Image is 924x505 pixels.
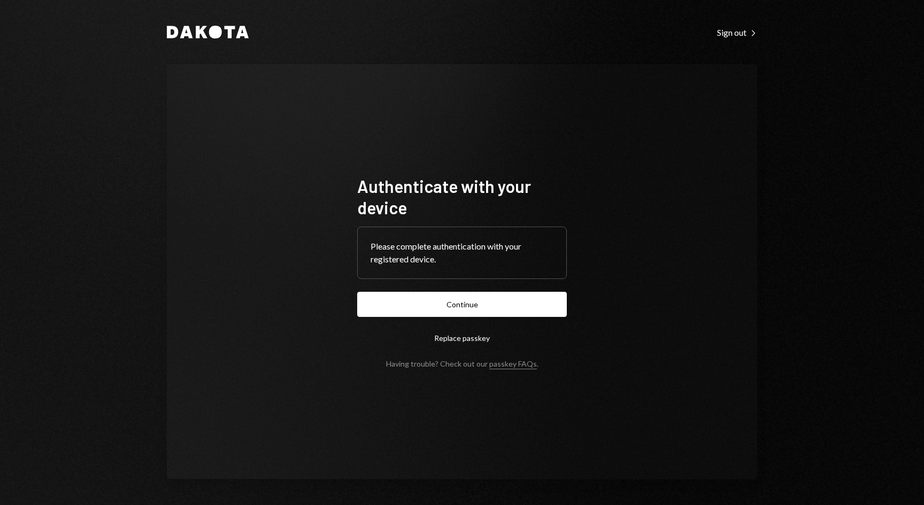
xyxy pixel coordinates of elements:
[386,359,538,368] div: Having trouble? Check out our .
[357,175,567,218] h1: Authenticate with your device
[717,26,757,38] a: Sign out
[357,325,567,351] button: Replace passkey
[489,359,537,369] a: passkey FAQs
[357,292,567,317] button: Continue
[371,240,553,266] div: Please complete authentication with your registered device.
[717,27,757,38] div: Sign out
